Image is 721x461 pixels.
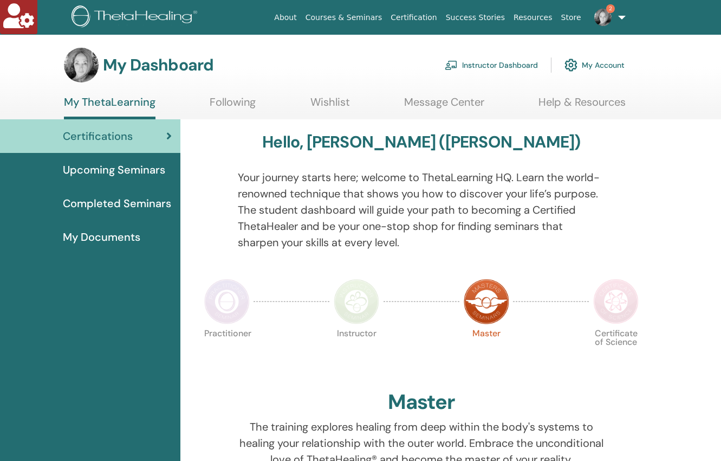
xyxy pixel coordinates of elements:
[310,95,350,117] a: Wishlist
[204,279,250,324] img: Practitioner
[464,329,509,375] p: Master
[63,229,140,245] span: My Documents
[464,279,509,324] img: Master
[103,55,213,75] h3: My Dashboard
[210,95,256,117] a: Following
[594,9,612,26] img: default.jpg
[606,4,615,13] span: 2
[593,279,639,324] img: Certificate of Science
[72,5,201,30] img: logo.png
[334,329,379,375] p: Instructor
[301,8,387,28] a: Courses & Seminars
[64,95,155,119] a: My ThetaLearning
[564,53,625,77] a: My Account
[238,169,605,251] p: Your journey starts here; welcome to ThetaLearning HQ. Learn the world-renowned technique that sh...
[509,8,557,28] a: Resources
[557,8,586,28] a: Store
[441,8,509,28] a: Success Stories
[262,132,580,152] h3: Hello, [PERSON_NAME] ([PERSON_NAME])
[270,8,301,28] a: About
[63,128,133,144] span: Certifications
[593,329,639,375] p: Certificate of Science
[388,390,455,415] h2: Master
[445,60,458,70] img: chalkboard-teacher.svg
[404,95,484,117] a: Message Center
[445,53,538,77] a: Instructor Dashboard
[334,279,379,324] img: Instructor
[204,329,250,375] p: Practitioner
[64,48,99,82] img: default.jpg
[63,195,171,212] span: Completed Seminars
[564,56,577,74] img: cog.svg
[386,8,441,28] a: Certification
[63,162,165,178] span: Upcoming Seminars
[538,95,626,117] a: Help & Resources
